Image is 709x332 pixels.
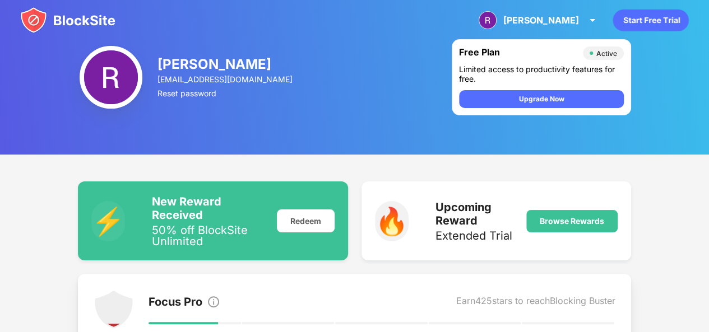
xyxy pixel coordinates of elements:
div: Upcoming Reward [435,200,513,227]
div: Upgrade Now [518,93,564,105]
div: Focus Pro [149,295,202,311]
img: ACg8ocI2xrscbLm8e8vz3cbyN3lLtu2dyIcuZITRDdd9aY4TEdmnSw=s96-c [80,46,142,109]
div: Active [596,49,617,58]
div: [PERSON_NAME] [157,56,294,72]
div: animation [613,9,689,31]
img: points-level-1.svg [94,289,134,330]
img: ACg8ocI2xrscbLm8e8vz3cbyN3lLtu2dyIcuZITRDdd9aY4TEdmnSw=s96-c [479,11,497,29]
div: [EMAIL_ADDRESS][DOMAIN_NAME] [157,74,294,84]
div: Redeem [277,209,335,232]
div: New Reward Received [152,195,263,222]
div: Browse Rewards [540,217,604,226]
div: [PERSON_NAME] [503,15,579,26]
div: Limited access to productivity features for free. [459,64,624,83]
div: 🔥 [375,201,409,241]
img: info.svg [207,295,220,308]
div: Extended Trial [435,230,513,241]
div: Free Plan [459,46,577,60]
div: Reset password [157,88,294,98]
div: ⚡️ [91,201,125,241]
img: blocksite-icon.svg [20,7,115,34]
div: Earn 425 stars to reach Blocking Buster [456,295,615,311]
div: 50% off BlockSite Unlimited [152,225,263,247]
